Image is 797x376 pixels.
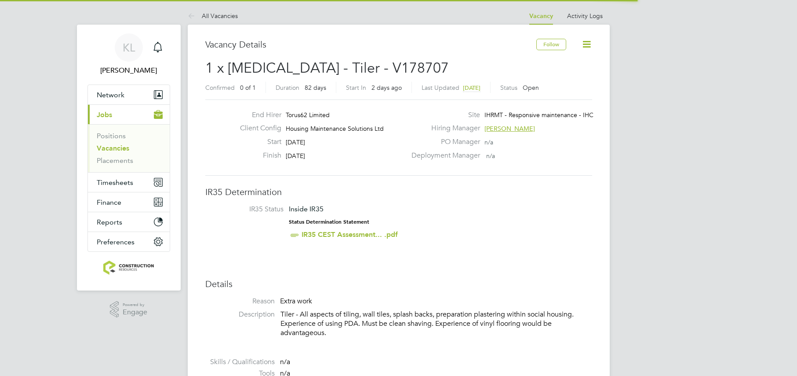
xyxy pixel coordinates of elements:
label: Duration [276,84,299,92]
a: Placements [97,156,133,165]
label: Deployment Manager [406,151,480,160]
nav: Main navigation [77,25,181,291]
h3: IR35 Determination [205,186,592,198]
label: Start In [346,84,366,92]
button: Finance [88,192,170,212]
span: [DATE] [286,138,305,146]
label: Finish [233,151,281,160]
span: Open [523,84,539,92]
label: Description [205,310,275,319]
a: Activity Logs [567,12,603,20]
label: Start [233,137,281,147]
button: Jobs [88,105,170,124]
label: Hiring Manager [406,124,480,133]
a: Vacancies [97,144,129,152]
a: Go to home page [87,261,170,275]
span: Housing Maintenance Solutions Ltd [286,125,384,133]
label: Client Config [233,124,281,133]
span: n/a [484,138,493,146]
span: Jobs [97,111,112,119]
span: Finance [97,198,121,206]
label: Site [406,111,480,120]
span: n/a [486,152,495,160]
label: PO Manager [406,137,480,147]
button: Follow [536,39,566,50]
span: Torus62 Limited [286,111,330,119]
label: IR35 Status [214,205,284,214]
a: IR35 CEST Assessment... .pdf [302,230,398,239]
button: Preferences [88,232,170,251]
label: Confirmed [205,84,235,92]
span: 2 days ago [371,84,402,92]
strong: Status Determination Statement [289,219,369,225]
label: Reason [205,297,275,306]
span: 1 x [MEDICAL_DATA] - Tiler - V178707 [205,59,449,77]
span: Kate Lomax [87,65,170,76]
label: End Hirer [233,111,281,120]
button: Network [88,85,170,104]
a: Positions [97,132,126,140]
span: KL [123,42,135,53]
label: Last Updated [422,84,459,92]
h3: Vacancy Details [205,39,536,50]
a: KL[PERSON_NAME] [87,33,170,76]
span: 82 days [305,84,326,92]
span: 0 of 1 [240,84,256,92]
a: Powered byEngage [110,301,147,318]
button: Reports [88,212,170,232]
label: Status [500,84,517,92]
span: Network [97,91,124,99]
span: Inside IR35 [289,205,324,213]
span: Engage [123,309,147,316]
a: All Vacancies [188,12,238,20]
span: Preferences [97,238,135,246]
span: [DATE] [463,84,480,92]
p: Tiler - All aspects of tiling, wall tiles, splash backs, preparation plastering within social hou... [280,310,592,337]
span: Reports [97,218,122,226]
span: Powered by [123,301,147,309]
span: Extra work [280,297,312,306]
span: n/a [280,358,290,366]
span: [PERSON_NAME] [484,125,535,133]
h3: Details [205,278,592,290]
button: Timesheets [88,173,170,192]
span: Timesheets [97,178,133,187]
span: IHRMT - Responsive maintenance - IHC [484,111,593,119]
span: [DATE] [286,152,305,160]
a: Vacancy [529,12,553,20]
div: Jobs [88,124,170,172]
img: construction-resources-logo-retina.png [103,261,154,275]
label: Skills / Qualifications [205,358,275,367]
